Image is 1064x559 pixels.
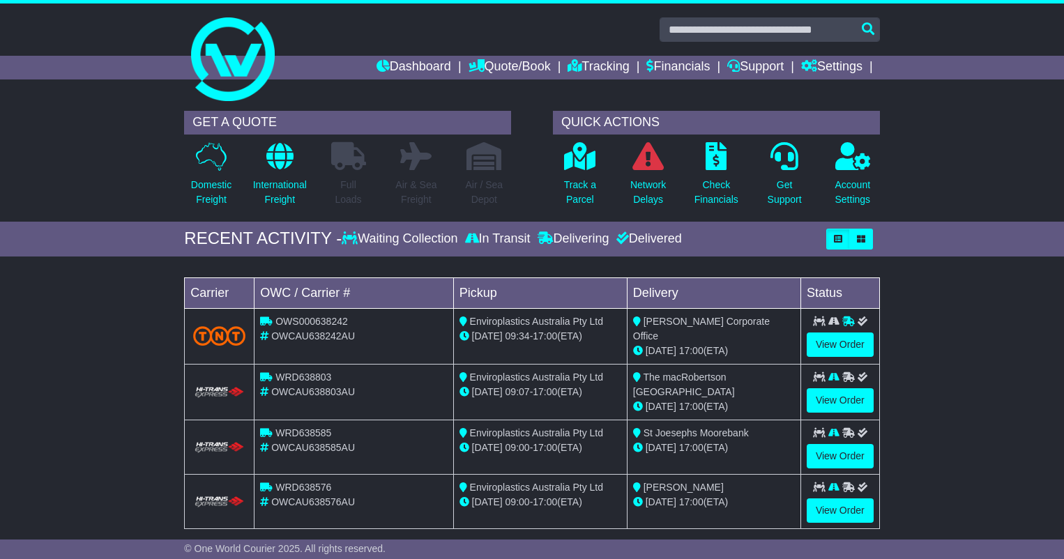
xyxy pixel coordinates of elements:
a: GetSupport [767,141,803,215]
p: Air & Sea Freight [395,178,436,207]
div: (ETA) [633,399,795,414]
span: OWS000638242 [275,316,348,327]
span: 17:00 [533,330,557,342]
p: Full Loads [331,178,366,207]
span: [DATE] [472,496,503,507]
span: The macRobertson [GEOGRAPHIC_DATA] [633,372,735,397]
a: CheckFinancials [694,141,739,215]
div: In Transit [462,231,534,247]
span: Enviroplastics Australia Pty Ltd [470,427,603,438]
span: [DATE] [646,345,676,356]
div: - (ETA) [459,385,621,399]
span: [DATE] [646,401,676,412]
span: OWCAU638803AU [271,386,355,397]
span: 17:00 [679,345,704,356]
p: Check Financials [694,178,738,207]
span: 09:00 [506,442,530,453]
td: OWC / Carrier # [254,277,453,308]
span: [DATE] [472,386,503,397]
img: TNT_Domestic.png [193,326,245,345]
span: 17:00 [533,442,557,453]
div: (ETA) [633,441,795,455]
a: AccountSettings [835,141,872,215]
span: 17:00 [533,496,557,507]
span: [DATE] [646,442,676,453]
span: 17:00 [679,442,704,453]
a: View Order [807,388,874,413]
span: Enviroplastics Australia Pty Ltd [470,316,603,327]
span: 17:00 [679,496,704,507]
div: - (ETA) [459,495,621,510]
span: OWCAU638242AU [271,330,355,342]
p: Track a Parcel [564,178,596,207]
span: [DATE] [472,330,503,342]
a: DomesticFreight [190,141,232,215]
span: [DATE] [646,496,676,507]
p: Get Support [768,178,802,207]
span: WRD638803 [275,372,331,383]
td: Carrier [185,277,254,308]
span: Enviroplastics Australia Pty Ltd [470,372,603,383]
span: St Joesephs Moorebank [644,427,749,438]
a: Quote/Book [469,56,551,79]
a: NetworkDelays [630,141,667,215]
a: Track aParcel [563,141,597,215]
a: Settings [801,56,862,79]
p: International Freight [253,178,307,207]
a: View Order [807,444,874,468]
div: - (ETA) [459,329,621,344]
p: Network Delays [630,178,666,207]
a: Financials [646,56,710,79]
p: Air / Sea Depot [465,178,503,207]
div: (ETA) [633,495,795,510]
a: View Order [807,332,874,357]
div: Delivering [534,231,613,247]
span: OWCAU638576AU [271,496,355,507]
div: QUICK ACTIONS [553,111,880,135]
td: Delivery [627,277,800,308]
img: HiTrans.png [193,386,245,399]
a: Tracking [568,56,629,79]
img: HiTrans.png [193,441,245,454]
p: Account Settings [835,178,871,207]
span: [PERSON_NAME] [644,482,724,493]
p: Domestic Freight [191,178,231,207]
a: InternationalFreight [252,141,307,215]
div: GET A QUOTE [184,111,511,135]
span: WRD638585 [275,427,331,438]
td: Status [800,277,879,308]
img: HiTrans.png [193,496,245,509]
div: Waiting Collection [342,231,461,247]
div: Delivered [613,231,682,247]
div: RECENT ACTIVITY - [184,229,342,249]
span: 17:00 [533,386,557,397]
a: Dashboard [377,56,451,79]
span: 17:00 [679,401,704,412]
span: WRD638576 [275,482,331,493]
span: 09:07 [506,386,530,397]
div: (ETA) [633,344,795,358]
span: 09:00 [506,496,530,507]
span: [DATE] [472,442,503,453]
div: - (ETA) [459,441,621,455]
span: © One World Courier 2025. All rights reserved. [184,543,386,554]
span: 09:34 [506,330,530,342]
a: View Order [807,498,874,523]
td: Pickup [453,277,627,308]
span: [PERSON_NAME] Corporate Office [633,316,770,342]
a: Support [727,56,784,79]
span: OWCAU638585AU [271,442,355,453]
span: Enviroplastics Australia Pty Ltd [470,482,603,493]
